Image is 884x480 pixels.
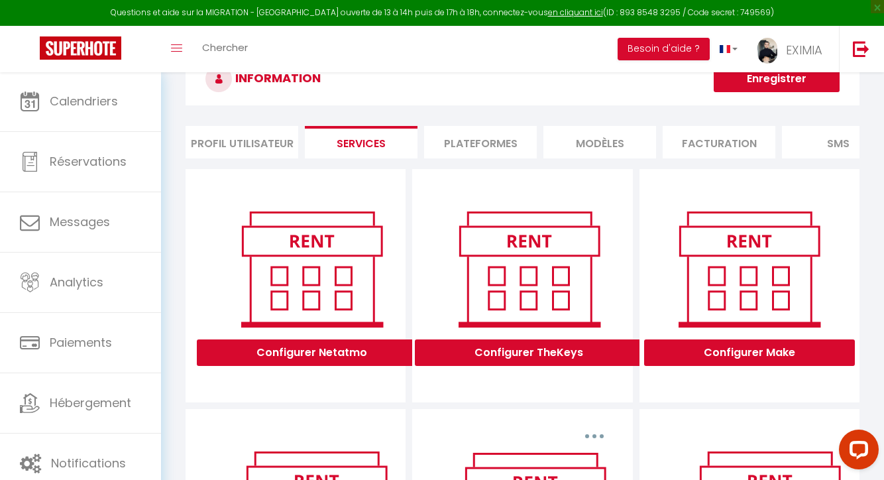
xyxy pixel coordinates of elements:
[50,153,127,170] span: Réservations
[757,38,777,64] img: ...
[50,93,118,109] span: Calendriers
[305,126,417,158] li: Services
[415,339,643,366] button: Configurer TheKeys
[50,213,110,230] span: Messages
[714,66,840,92] button: Enregistrer
[618,38,710,60] button: Besoin d'aide ?
[197,339,427,366] button: Configurer Netatmo
[828,424,884,480] iframe: LiveChat chat widget
[50,274,103,290] span: Analytics
[548,7,603,18] a: en cliquant ici
[227,206,396,333] img: rent.png
[445,206,614,333] img: rent.png
[192,26,258,72] a: Chercher
[543,126,656,158] li: MODÈLES
[424,126,537,158] li: Plateformes
[663,126,775,158] li: Facturation
[51,455,126,471] span: Notifications
[50,394,131,411] span: Hébergement
[50,334,112,351] span: Paiements
[186,52,859,105] h3: INFORMATION
[786,42,822,58] span: EXIMIA
[202,40,248,54] span: Chercher
[853,40,869,57] img: logout
[644,339,855,366] button: Configurer Make
[665,206,834,333] img: rent.png
[40,36,121,60] img: Super Booking
[186,126,298,158] li: Profil Utilisateur
[747,26,839,72] a: ... EXIMIA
